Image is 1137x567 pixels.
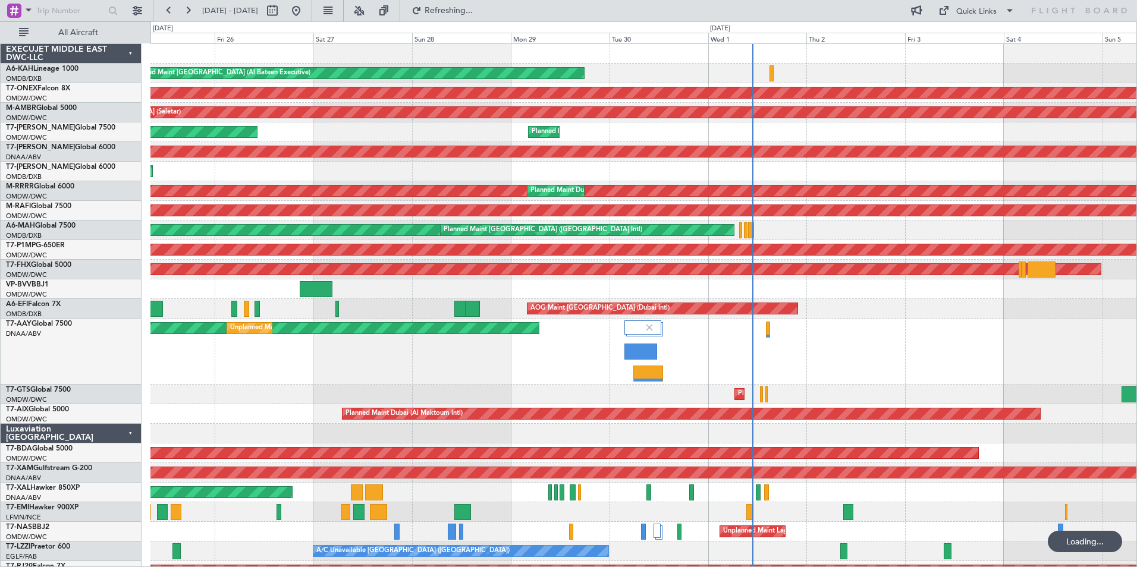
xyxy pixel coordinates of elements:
div: Fri 3 [905,33,1004,43]
a: OMDW/DWC [6,415,47,424]
span: T7-EMI [6,504,29,511]
a: OMDW/DWC [6,251,47,260]
a: T7-FHXGlobal 5000 [6,262,71,269]
div: Thu 25 [117,33,215,43]
img: gray-close.svg [644,322,655,333]
a: VP-BVVBBJ1 [6,281,49,288]
a: OMDW/DWC [6,192,47,201]
span: T7-[PERSON_NAME] [6,144,75,151]
a: DNAA/ABV [6,474,41,483]
span: T7-[PERSON_NAME] [6,163,75,171]
a: A6-MAHGlobal 7500 [6,222,76,229]
span: All Aircraft [31,29,125,37]
a: T7-XALHawker 850XP [6,484,80,492]
span: T7-GTS [6,386,30,393]
span: A6-KAH [6,65,33,73]
span: M-AMBR [6,105,36,112]
div: [DATE] [710,24,730,34]
span: T7-AAY [6,320,32,327]
a: M-RRRRGlobal 6000 [6,183,74,190]
button: Quick Links [932,1,1020,20]
a: T7-ONEXFalcon 8X [6,85,70,92]
a: T7-[PERSON_NAME]Global 6000 [6,144,115,151]
div: Sat 4 [1004,33,1103,43]
div: Wed 1 [708,33,807,43]
span: A6-MAH [6,222,35,229]
span: T7-XAL [6,484,30,492]
a: T7-P1MPG-650ER [6,242,65,249]
div: Planned Maint Dubai (Al Maktoum Intl) [738,385,855,403]
div: Sat 27 [313,33,412,43]
div: Planned Maint [GEOGRAPHIC_DATA] ([GEOGRAPHIC_DATA] Intl) [444,221,642,239]
span: [DATE] - [DATE] [202,5,258,16]
div: [DATE] [153,24,173,34]
a: OMDB/DXB [6,74,42,83]
a: T7-AAYGlobal 7500 [6,320,72,327]
div: Unplanned Maint [GEOGRAPHIC_DATA] (Al Maktoum Intl) [230,319,406,337]
a: DNAA/ABV [6,493,41,502]
div: Mon 29 [511,33,610,43]
a: A6-EFIFalcon 7X [6,301,61,308]
span: T7-NAS [6,524,32,531]
a: T7-EMIHawker 900XP [6,504,78,511]
a: T7-XAMGulfstream G-200 [6,465,92,472]
span: T7-BDA [6,445,32,452]
a: M-AMBRGlobal 5000 [6,105,77,112]
a: OMDW/DWC [6,133,47,142]
a: T7-[PERSON_NAME]Global 6000 [6,163,115,171]
a: T7-NASBBJ2 [6,524,49,531]
a: OMDW/DWC [6,533,47,541]
a: T7-AIXGlobal 5000 [6,406,69,413]
div: Sun 28 [412,33,511,43]
a: EGLF/FAB [6,552,37,561]
span: Refreshing... [424,7,474,15]
a: T7-BDAGlobal 5000 [6,445,73,452]
a: OMDB/DXB [6,310,42,319]
span: T7-AIX [6,406,29,413]
div: Quick Links [956,6,997,18]
span: T7-XAM [6,465,33,472]
a: T7-GTSGlobal 7500 [6,386,71,393]
a: OMDW/DWC [6,395,47,404]
div: Planned Maint Dubai (Al Maktoum Intl) [532,123,649,141]
span: T7-FHX [6,262,31,269]
a: M-RAFIGlobal 7500 [6,203,71,210]
a: OMDW/DWC [6,290,47,299]
a: DNAA/ABV [6,153,41,162]
button: All Aircraft [13,23,129,42]
div: Tue 30 [610,33,708,43]
div: AOG Maint [GEOGRAPHIC_DATA] (Dubai Intl) [530,300,670,317]
span: T7-ONEX [6,85,37,92]
a: T7-LZZIPraetor 600 [6,543,70,550]
span: VP-BVV [6,281,32,288]
a: OMDW/DWC [6,270,47,279]
span: A6-EFI [6,301,28,308]
span: T7-LZZI [6,543,30,550]
a: DNAA/ABV [6,329,41,338]
span: M-RAFI [6,203,31,210]
div: A/C Unavailable [GEOGRAPHIC_DATA] ([GEOGRAPHIC_DATA]) [316,542,510,560]
a: OMDW/DWC [6,454,47,463]
input: Trip Number [36,2,105,20]
a: OMDB/DXB [6,231,42,240]
div: Planned Maint Dubai (Al Maktoum Intl) [530,182,648,200]
a: OMDB/DXB [6,172,42,181]
a: LFMN/NCE [6,513,41,522]
div: Loading... [1048,531,1122,552]
div: Unplanned Maint Lagos ([GEOGRAPHIC_DATA][PERSON_NAME]) [723,522,923,540]
a: OMDW/DWC [6,212,47,220]
span: T7-P1MP [6,242,36,249]
button: Refreshing... [406,1,478,20]
a: OMDW/DWC [6,94,47,103]
span: M-RRRR [6,183,34,190]
span: T7-[PERSON_NAME] [6,124,75,131]
div: Planned Maint Dubai (Al Maktoum Intl) [346,405,463,423]
div: Thu 2 [806,33,905,43]
div: Planned Maint [GEOGRAPHIC_DATA] (Al Bateen Executive) [131,64,310,82]
a: A6-KAHLineage 1000 [6,65,78,73]
a: OMDW/DWC [6,114,47,122]
a: T7-[PERSON_NAME]Global 7500 [6,124,115,131]
div: Fri 26 [215,33,313,43]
